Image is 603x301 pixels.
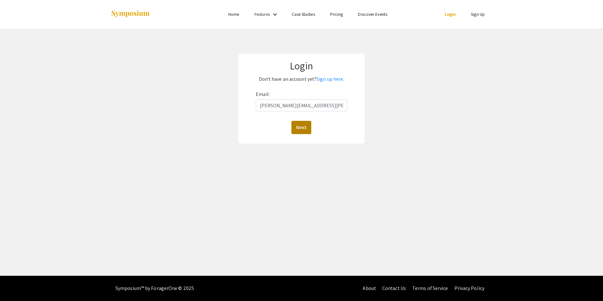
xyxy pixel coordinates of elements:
[111,10,150,18] img: Symposium by ForagerOne
[5,273,27,296] iframe: Chat
[445,11,456,17] a: Login
[271,11,279,18] mat-icon: Expand Features list
[228,11,239,17] a: Home
[358,11,387,17] a: Discover Events
[255,11,270,17] a: Features
[316,76,344,82] a: Sign up here.
[454,285,484,292] a: Privacy Policy
[412,285,448,292] a: Terms of Service
[115,276,194,301] div: Symposium™ by ForagerOne © 2025
[471,11,485,17] a: Sign Up
[382,285,406,292] a: Contact Us
[244,74,359,84] p: Don't have an account yet?
[292,11,315,17] a: Case Studies
[244,60,359,72] h1: Login
[291,121,311,134] button: Next
[330,11,343,17] a: Pricing
[363,285,376,292] a: About
[256,89,270,99] label: Email:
